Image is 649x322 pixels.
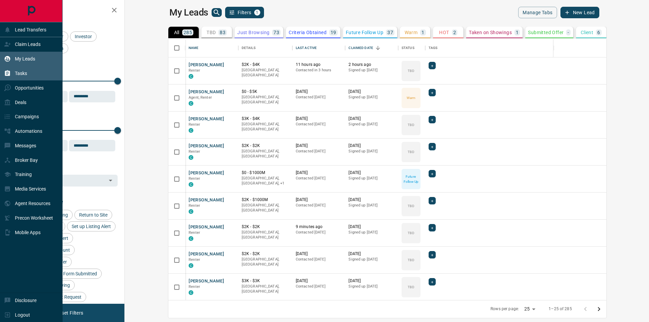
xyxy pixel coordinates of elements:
[549,306,572,312] p: 1–25 of 285
[469,30,512,35] p: Taken on Showings
[518,7,557,18] button: Manage Tabs
[174,30,179,35] p: All
[407,95,415,100] p: Warm
[189,101,193,106] div: condos.ca
[528,30,563,35] p: Submitted Offer
[242,284,289,294] p: [GEOGRAPHIC_DATA], [GEOGRAPHIC_DATA]
[189,122,200,127] span: Renter
[597,30,600,35] p: 6
[238,39,292,57] div: Details
[67,221,116,231] div: Set up Listing Alert
[22,7,118,15] h2: Filters
[439,30,449,35] p: HOT
[220,30,225,35] p: 83
[453,30,456,35] p: 2
[242,257,289,267] p: [GEOGRAPHIC_DATA], [GEOGRAPHIC_DATA]
[242,197,289,203] p: $2K - $1000M
[292,39,345,57] div: Last Active
[348,224,395,230] p: [DATE]
[189,39,199,57] div: Name
[296,251,342,257] p: [DATE]
[296,149,342,154] p: Contacted [DATE]
[348,39,373,57] div: Claimed Date
[296,230,342,235] p: Contacted [DATE]
[431,116,433,123] span: +
[296,278,342,284] p: [DATE]
[402,174,420,184] p: Future Follow Up
[345,39,398,57] div: Claimed Date
[429,197,436,204] div: +
[189,74,193,79] div: condos.ca
[189,290,193,295] div: condos.ca
[189,143,224,149] button: [PERSON_NAME]
[429,62,436,69] div: +
[348,230,395,235] p: Signed up [DATE]
[431,89,433,96] span: +
[348,197,395,203] p: [DATE]
[296,257,342,262] p: Contacted [DATE]
[189,197,224,203] button: [PERSON_NAME]
[51,307,88,319] button: Reset Filters
[296,68,342,73] p: Contacted in 3 hours
[74,210,112,220] div: Return to Site
[408,68,414,73] p: TBD
[189,128,193,133] div: condos.ca
[348,203,395,208] p: Signed up [DATE]
[429,278,436,286] div: +
[242,278,289,284] p: $3K - $3K
[402,39,414,57] div: Status
[431,224,433,231] span: +
[429,224,436,231] div: +
[490,306,519,312] p: Rows per page:
[431,251,433,258] span: +
[425,39,637,57] div: Tags
[255,10,260,15] span: 1
[189,209,193,214] div: condos.ca
[568,30,569,35] p: -
[189,155,193,160] div: condos.ca
[296,197,342,203] p: [DATE]
[242,170,289,176] p: $0 - $1000M
[348,89,395,95] p: [DATE]
[560,7,599,18] button: New Lead
[212,8,222,17] button: search button
[348,122,395,127] p: Signed up [DATE]
[429,251,436,258] div: +
[242,230,289,240] p: [GEOGRAPHIC_DATA], [GEOGRAPHIC_DATA]
[346,30,383,35] p: Future Follow Up
[348,278,395,284] p: [DATE]
[242,122,289,132] p: [GEOGRAPHIC_DATA], [GEOGRAPHIC_DATA]
[422,30,424,35] p: 1
[408,149,414,154] p: TBD
[431,170,433,177] span: +
[189,182,193,187] div: condos.ca
[296,89,342,95] p: [DATE]
[273,30,279,35] p: 73
[185,39,238,57] div: Name
[408,230,414,236] p: TBD
[431,278,433,285] span: +
[522,304,538,314] div: 25
[348,257,395,262] p: Signed up [DATE]
[296,176,342,181] p: Contacted [DATE]
[348,143,395,149] p: [DATE]
[408,257,414,263] p: TBD
[242,176,289,186] p: Toronto
[189,89,224,95] button: [PERSON_NAME]
[348,68,395,73] p: Signed up [DATE]
[189,224,224,230] button: [PERSON_NAME]
[189,236,193,241] div: condos.ca
[348,170,395,176] p: [DATE]
[592,302,606,316] button: Go to next page
[70,31,97,42] div: Investor
[408,122,414,127] p: TBD
[242,95,289,105] p: [GEOGRAPHIC_DATA], [GEOGRAPHIC_DATA]
[189,230,200,235] span: Renter
[242,39,256,57] div: Details
[296,116,342,122] p: [DATE]
[296,143,342,149] p: [DATE]
[296,95,342,100] p: Contacted [DATE]
[242,116,289,122] p: $3K - $4K
[429,39,438,57] div: Tags
[189,95,212,100] span: Agent, Renter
